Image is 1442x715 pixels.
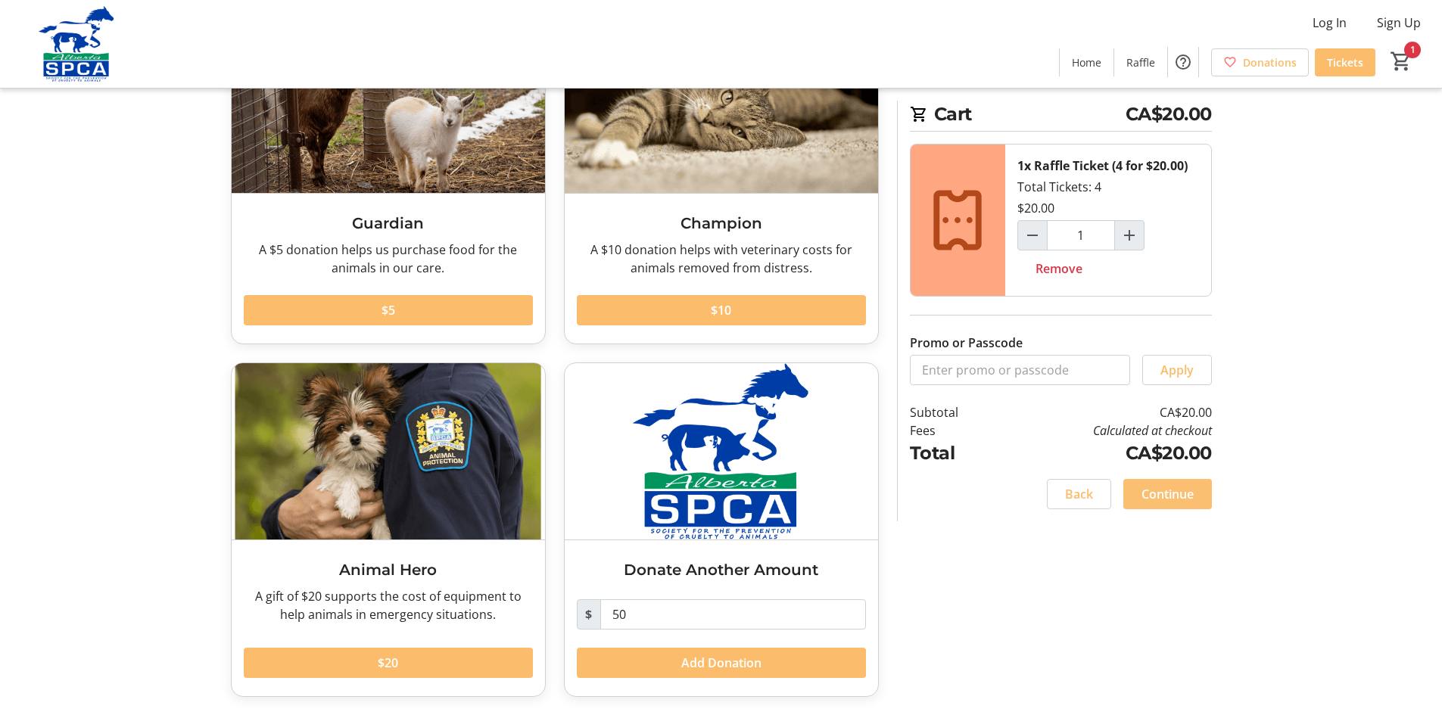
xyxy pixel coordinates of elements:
button: Cart [1387,48,1415,75]
span: $10 [711,301,731,319]
td: CA$20.00 [997,403,1211,421]
td: Total [910,440,998,467]
div: Total Tickets: 4 [1005,145,1211,296]
button: $20 [244,648,533,678]
img: Donate Another Amount [565,363,878,539]
td: CA$20.00 [997,440,1211,467]
span: Tickets [1327,54,1363,70]
span: Add Donation [681,654,761,672]
a: Donations [1211,48,1309,76]
span: $5 [382,301,395,319]
img: Alberta SPCA's Logo [9,6,144,82]
td: Calculated at checkout [997,421,1211,440]
span: Sign Up [1377,14,1421,32]
button: Continue [1123,479,1212,509]
span: Back [1065,485,1093,503]
button: Decrement by one [1018,221,1047,250]
img: Champion [565,17,878,193]
span: CA$20.00 [1126,101,1212,128]
h3: Animal Hero [244,558,533,581]
h3: Champion [577,212,866,235]
h3: Donate Another Amount [577,558,866,581]
button: Help [1168,47,1198,77]
span: Log In [1313,14,1347,32]
a: Raffle [1114,48,1167,76]
span: $ [577,599,601,630]
a: Home [1060,48,1113,76]
img: Guardian [232,17,545,193]
div: 1x Raffle Ticket (4 for $20.00) [1017,157,1188,175]
button: Sign Up [1365,11,1433,35]
button: Add Donation [577,648,866,678]
button: Remove [1017,253,1101,284]
div: A $5 donation helps us purchase food for the animals in our care. [244,241,533,277]
button: Back [1047,479,1111,509]
td: Fees [910,421,998,440]
span: Continue [1141,485,1194,503]
span: Remove [1036,260,1082,278]
button: Apply [1142,355,1212,385]
button: $5 [244,295,533,325]
input: Donation Amount [600,599,866,630]
span: Raffle [1126,54,1155,70]
span: Apply [1160,361,1194,379]
a: Tickets [1315,48,1375,76]
td: Subtotal [910,403,998,421]
h3: Guardian [244,212,533,235]
button: $10 [577,295,866,325]
span: Donations [1243,54,1297,70]
button: Increment by one [1115,221,1144,250]
img: Animal Hero [232,363,545,539]
span: Home [1072,54,1101,70]
span: $20 [378,654,398,672]
input: Raffle Ticket (4 for $20.00) Quantity [1047,220,1115,250]
div: $20.00 [1017,199,1054,217]
div: A gift of $20 supports the cost of equipment to help animals in emergency situations. [244,587,533,623]
button: Log In [1300,11,1359,35]
div: A $10 donation helps with veterinary costs for animals removed from distress. [577,241,866,277]
label: Promo or Passcode [910,334,1023,352]
h2: Cart [910,101,1212,132]
input: Enter promo or passcode [910,355,1130,385]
